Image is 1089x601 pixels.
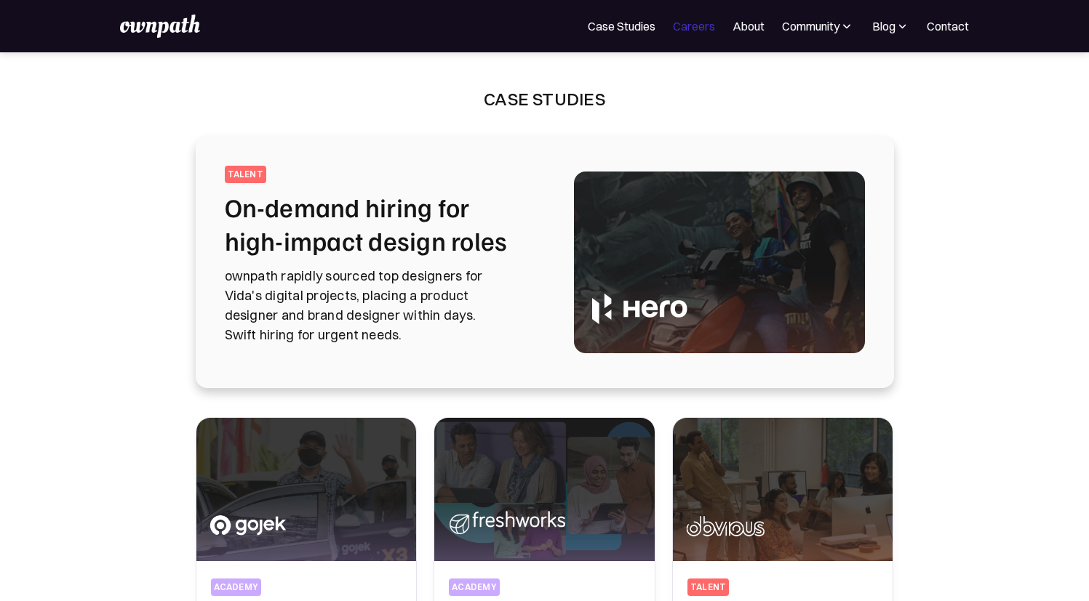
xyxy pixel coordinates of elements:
div: Community [782,17,839,35]
div: talent [228,169,263,180]
p: ownpath rapidly sourced top designers for Vida's digital projects, placing a product designer and... [225,266,539,344]
a: talentOn-demand hiring for high-impact design rolesownpath rapidly sourced top designers for Vida... [225,166,865,359]
div: Blog [871,17,909,35]
div: Case Studies [484,87,605,110]
div: academy [214,581,259,593]
a: Contact [927,17,969,35]
img: Coaching Senior Designers to Design Managers [196,418,417,561]
div: Community [782,17,854,35]
div: Blog [872,17,895,35]
a: About [733,17,765,35]
h2: On-demand hiring for high-impact design roles [225,190,539,257]
div: talent [690,581,726,593]
a: Case Studies [588,17,655,35]
img: In conversation with Obvious about their hiring experience with ownpath [673,418,893,561]
a: Careers [673,17,715,35]
div: Academy [452,581,497,593]
img: Upskilling designers for high-impact product success [434,418,655,561]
